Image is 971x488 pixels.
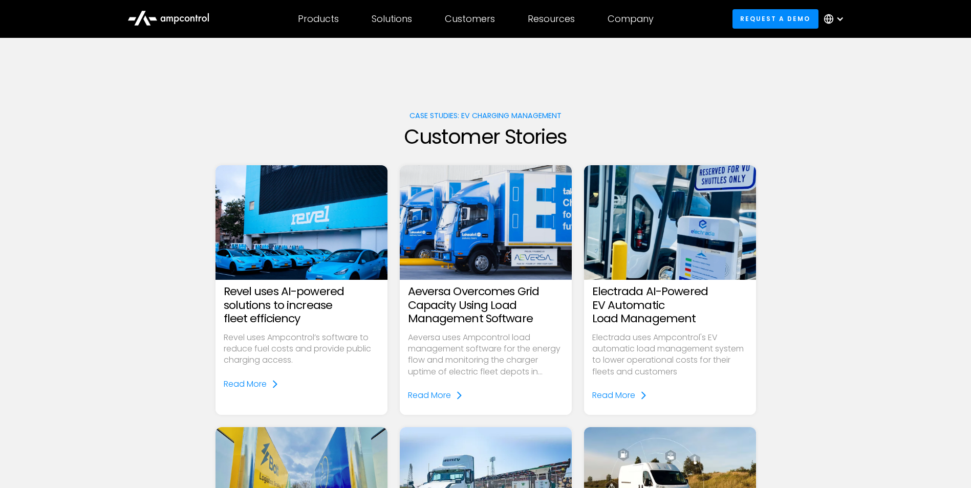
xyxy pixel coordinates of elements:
[528,13,575,25] div: Resources
[408,390,451,401] div: Read More
[298,13,339,25] div: Products
[224,285,379,325] h3: Revel uses AI-powered solutions to increase fleet efficiency
[592,332,748,378] p: Electrada uses Ampcontrol's EV automatic load management system to lower operational costs for th...
[224,332,379,366] p: Revel uses Ampcontrol’s software to reduce fuel costs and provide public charging access.
[608,13,654,25] div: Company
[445,13,495,25] div: Customers
[408,285,564,325] h3: Aeversa Overcomes Grid Capacity Using Load Management Software
[732,9,818,28] a: Request a demo
[224,379,279,390] a: Read More
[592,390,648,401] a: Read More
[592,285,748,325] h3: Electrada AI-Powered EV Automatic Load Management
[592,390,635,401] div: Read More
[372,13,412,25] div: Solutions
[408,390,463,401] a: Read More
[408,332,564,378] p: Aeversa uses Ampcontrol load management software for the energy flow and monitoring the charger u...
[215,124,756,149] h2: Customer Stories
[215,112,756,120] h1: Case Studies: EV charging management
[224,379,267,390] div: Read More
